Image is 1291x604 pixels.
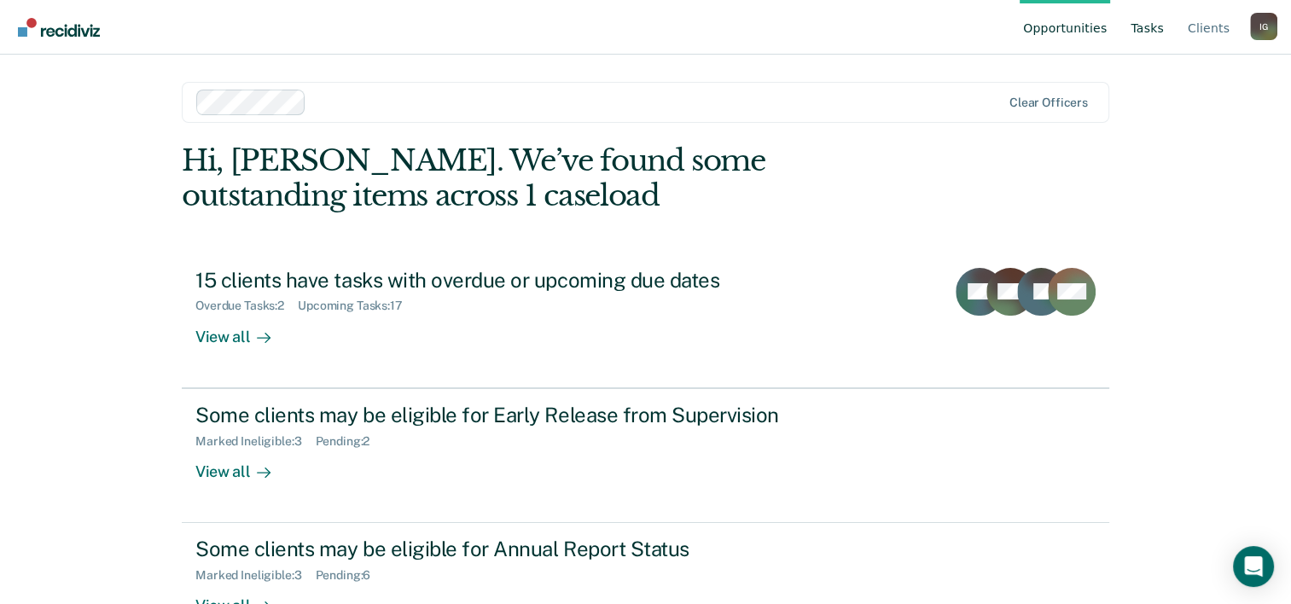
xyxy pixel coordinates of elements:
div: View all [195,313,291,346]
div: Pending : 6 [316,568,385,583]
div: Marked Ineligible : 3 [195,434,315,449]
div: Some clients may be eligible for Annual Report Status [195,537,794,561]
div: I G [1250,13,1277,40]
div: Marked Ineligible : 3 [195,568,315,583]
div: Hi, [PERSON_NAME]. We’ve found some outstanding items across 1 caseload [182,143,923,213]
button: Profile dropdown button [1250,13,1277,40]
img: Recidiviz [18,18,100,37]
div: Some clients may be eligible for Early Release from Supervision [195,403,794,427]
div: Upcoming Tasks : 17 [298,299,416,313]
div: Clear officers [1009,96,1088,110]
div: Overdue Tasks : 2 [195,299,298,313]
div: Open Intercom Messenger [1233,546,1274,587]
div: Pending : 2 [316,434,384,449]
a: 15 clients have tasks with overdue or upcoming due datesOverdue Tasks:2Upcoming Tasks:17View all [182,254,1109,388]
a: Some clients may be eligible for Early Release from SupervisionMarked Ineligible:3Pending:2View all [182,388,1109,523]
div: View all [195,448,291,481]
div: 15 clients have tasks with overdue or upcoming due dates [195,268,794,293]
